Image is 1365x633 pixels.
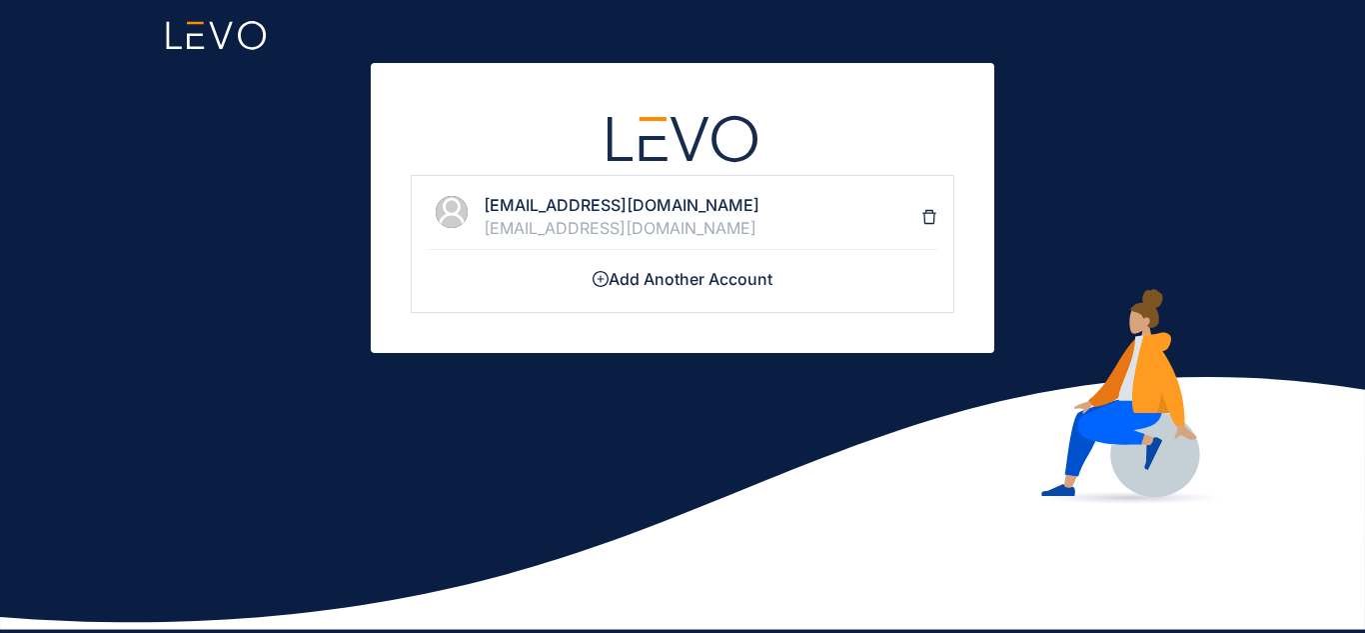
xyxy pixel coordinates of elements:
[428,270,937,288] h4: Add Another Account
[484,196,921,214] h4: [EMAIL_ADDRESS][DOMAIN_NAME]
[484,219,921,237] div: [EMAIL_ADDRESS][DOMAIN_NAME]
[436,196,468,228] span: user
[921,209,937,225] span: delete
[593,271,609,287] span: plus-circle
